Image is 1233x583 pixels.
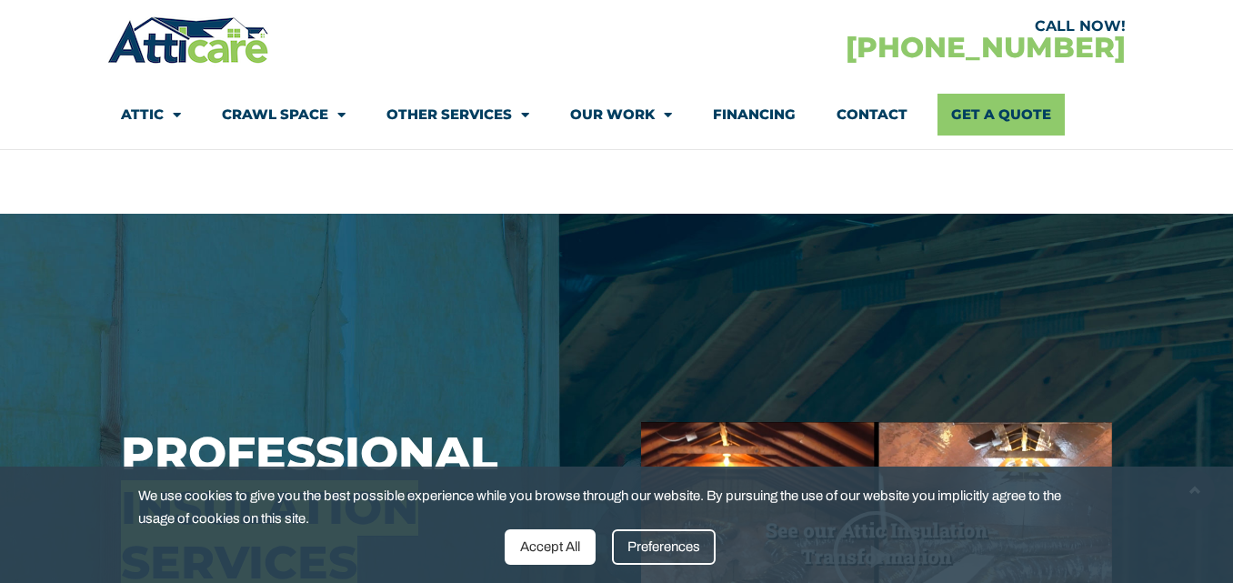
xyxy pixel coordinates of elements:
[121,94,1112,136] nav: Menu
[121,94,181,136] a: Attic
[9,255,300,528] iframe: Chat Invitation
[616,19,1126,34] div: CALL NOW!
[386,94,529,136] a: Other Services
[713,94,796,136] a: Financing
[937,94,1065,136] a: Get A Quote
[138,485,1081,529] span: We use cookies to give you the best possible experience while you browse through our website. By ...
[837,94,907,136] a: Contact
[505,529,596,565] div: Accept All
[222,94,346,136] a: Crawl Space
[570,94,672,136] a: Our Work
[612,529,716,565] div: Preferences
